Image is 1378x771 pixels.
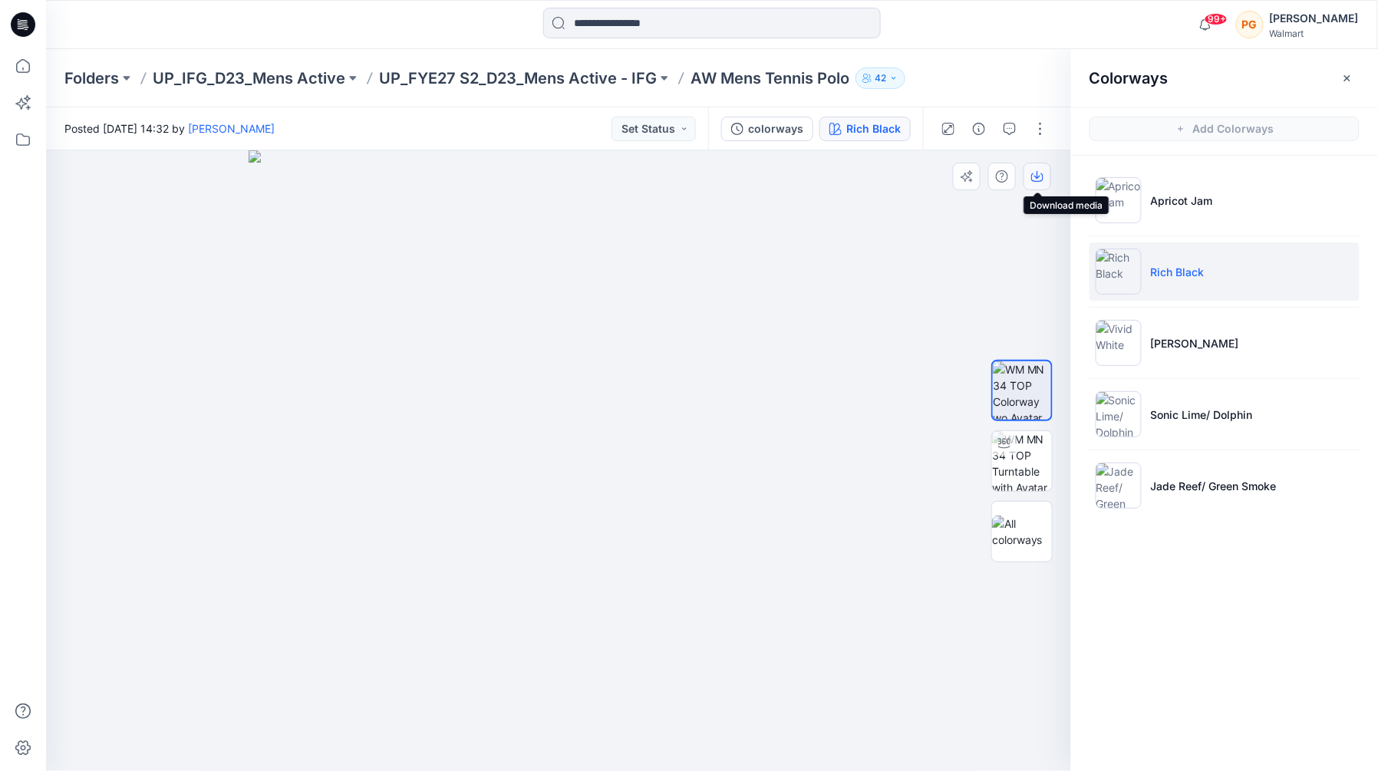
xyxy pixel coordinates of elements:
[748,120,803,137] div: colorways
[1096,463,1142,509] img: Jade Reef/ Green Smoke
[819,117,911,141] button: Rich Black
[846,120,901,137] div: Rich Black
[721,117,813,141] button: colorways
[967,117,991,141] button: Details
[992,516,1052,548] img: All colorways
[1096,320,1142,366] img: Vivid White
[1270,9,1359,28] div: [PERSON_NAME]
[855,68,905,89] button: 42
[1096,249,1142,295] img: Rich Black
[1151,264,1205,280] p: Rich Black
[1151,478,1277,494] p: Jade Reef/ Green Smoke
[1096,177,1142,223] img: Apricot Jam
[1096,391,1142,437] img: Sonic Lime/ Dolphin
[64,120,275,137] span: Posted [DATE] 14:32 by
[153,68,345,89] a: UP_IFG_D23_Mens Active
[379,68,657,89] a: UP_FYE27 S2_D23_Mens Active - IFG
[1151,407,1253,423] p: Sonic Lime/ Dolphin
[1090,69,1169,87] h2: Colorways
[875,70,886,87] p: 42
[691,68,849,89] p: AW Mens Tennis Polo
[1151,193,1213,209] p: Apricot Jam
[1151,335,1239,351] p: [PERSON_NAME]
[1236,11,1264,38] div: PG
[188,122,275,135] a: [PERSON_NAME]
[993,361,1051,420] img: WM MN 34 TOP Colorway wo Avatar
[64,68,119,89] a: Folders
[1270,28,1359,39] div: Walmart
[992,431,1052,491] img: WM MN 34 TOP Turntable with Avatar
[1205,13,1228,25] span: 99+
